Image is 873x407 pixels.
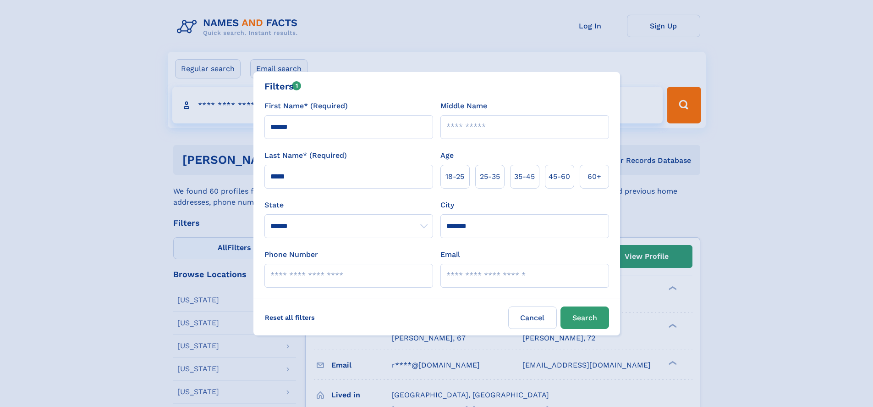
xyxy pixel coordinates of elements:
[440,249,460,260] label: Email
[560,307,609,329] button: Search
[514,171,535,182] span: 35‑45
[480,171,500,182] span: 25‑35
[264,200,433,211] label: State
[264,100,348,112] label: First Name* (Required)
[440,150,454,161] label: Age
[440,100,487,112] label: Middle Name
[440,200,454,211] label: City
[264,79,302,93] div: Filters
[264,249,318,260] label: Phone Number
[259,307,321,329] label: Reset all filters
[508,307,557,329] label: Cancel
[549,171,570,182] span: 45‑60
[587,171,601,182] span: 60+
[264,150,347,161] label: Last Name* (Required)
[445,171,464,182] span: 18‑25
